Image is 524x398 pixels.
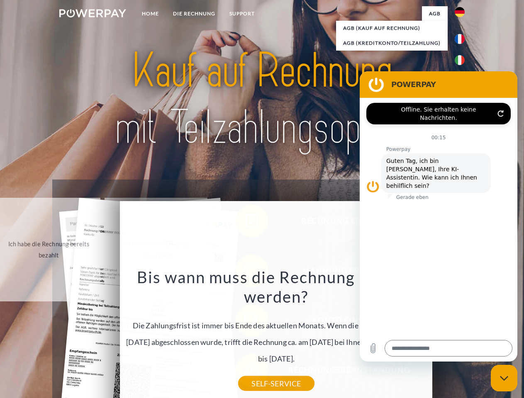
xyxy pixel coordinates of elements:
[2,238,95,261] div: Ich habe die Rechnung bereits bezahlt
[135,6,166,21] a: Home
[455,34,465,44] img: fr
[336,36,448,51] a: AGB (Kreditkonto/Teilzahlung)
[166,6,222,21] a: DIE RECHNUNG
[491,365,517,391] iframe: Schaltfläche zum Öffnen des Messaging-Fensters; Konversation läuft
[336,21,448,36] a: AGB (Kauf auf Rechnung)
[238,376,314,391] a: SELF-SERVICE
[455,7,465,17] img: de
[59,9,126,17] img: logo-powerpay-white.svg
[360,71,517,362] iframe: Messaging-Fenster
[422,6,448,21] a: agb
[79,40,445,159] img: title-powerpay_de.svg
[125,267,428,307] h3: Bis wann muss die Rechnung bezahlt werden?
[125,267,428,383] div: Die Zahlungsfrist ist immer bis Ende des aktuellen Monats. Wenn die Bestellung z.B. am [DATE] abg...
[455,55,465,65] img: it
[222,6,262,21] a: SUPPORT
